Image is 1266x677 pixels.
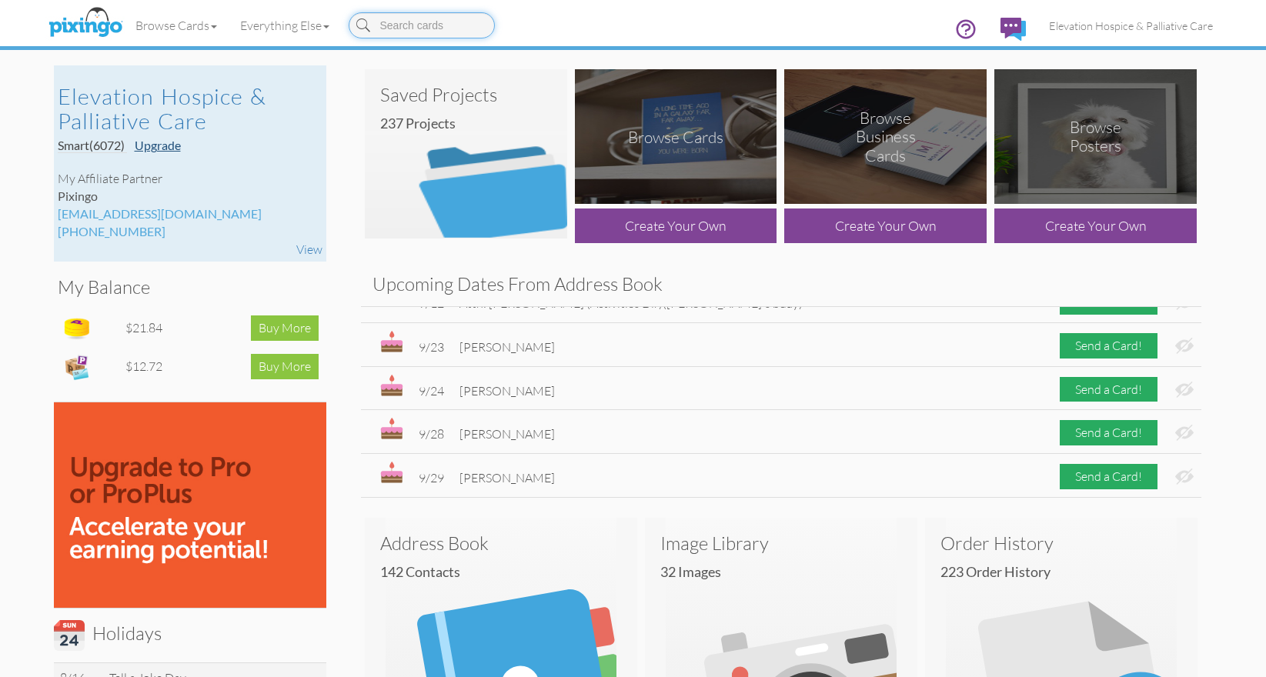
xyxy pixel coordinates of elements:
div: Send a Card! [1060,420,1157,445]
h3: Order History [940,533,1182,553]
h4: 142 Contacts [380,565,633,580]
h4: 223 Order History [940,565,1194,580]
h4: 32 images [660,565,914,580]
img: calendar.svg [54,620,85,651]
a: Smart(6072) [58,138,127,153]
div: 9/23 [419,338,444,356]
span: (6072) [89,138,125,152]
td: $12.72 [122,348,196,386]
img: bday.svg [380,331,403,352]
span: Smart [58,138,125,152]
img: bday.svg [380,418,403,439]
div: Send a Card! [1060,377,1157,402]
h3: Upcoming Dates From Address Book [372,274,1190,294]
h3: Saved Projects [380,85,552,105]
img: eye-ban.svg [1175,382,1194,398]
img: saved-projects2.png [365,69,567,238]
span: [PERSON_NAME] [459,470,555,485]
span: Elevation Hospice & Palliative Care [1049,19,1213,32]
img: eye-ban.svg [1175,469,1194,485]
h4: 237 Projects [380,116,563,132]
div: Send a Card! [1060,464,1157,489]
a: Elevation Hospice & Palliative Care [1037,6,1224,45]
img: expense-icon.png [62,352,92,382]
span: Attn: [PERSON_NAME] (Activities Dir) [459,295,803,311]
div: Browse Business Cards [835,108,937,165]
img: browse-posters.png [994,69,1197,204]
div: [PHONE_NUMBER] [58,223,322,241]
a: Elevation Hospice & Palliative Care [58,85,322,133]
img: browse-business-cards.png [784,69,987,204]
input: Search cards [349,12,495,38]
div: [EMAIL_ADDRESS][DOMAIN_NAME] [58,205,322,223]
span: [PERSON_NAME] [459,339,555,355]
div: Pixingo [58,188,322,205]
div: Browse Posters [1045,118,1147,156]
h3: Address Book [380,533,622,553]
h2: Elevation Hospice & Palliative Care [58,85,307,133]
a: Browse Cards [124,6,229,45]
a: View [296,242,322,257]
img: points-icon.png [62,313,92,344]
div: 9/29 [419,469,444,487]
span: [PERSON_NAME] [459,383,555,399]
img: bday.svg [380,375,403,396]
div: My Affiliate Partner [58,170,322,188]
img: eye-ban.svg [1175,338,1194,354]
div: 9/24 [419,382,444,400]
a: Everything Else [229,6,341,45]
div: Buy More [251,354,319,379]
img: comments.svg [1000,18,1026,41]
div: Create Your Own [994,208,1197,243]
h3: Holidays [54,620,315,651]
img: pixingo logo [45,4,126,42]
h3: My Balance [58,277,311,297]
div: Send a Card! [1060,333,1157,359]
a: Upgrade [135,138,181,152]
h3: Image Library [660,533,902,553]
img: upgrade_pro_1-100.jpg [54,402,326,608]
div: Browse Cards [628,127,723,146]
div: Buy More [251,315,319,341]
td: $21.84 [122,309,196,348]
img: eye-ban.svg [1175,425,1194,441]
img: browse-cards.png [575,69,777,204]
span: [PERSON_NAME] [459,426,555,442]
div: 9/28 [419,425,444,443]
img: bday.svg [380,462,403,483]
div: Create Your Own [784,208,987,243]
div: Create Your Own [575,208,777,243]
span: ([PERSON_NAME]'s bday) [663,295,803,311]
